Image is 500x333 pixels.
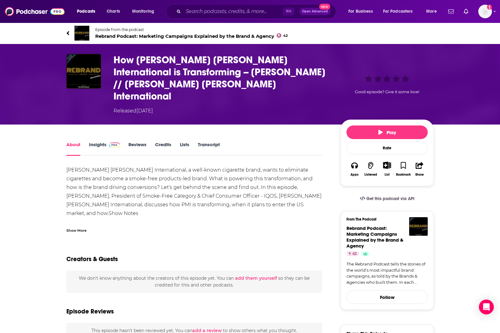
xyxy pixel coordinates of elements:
span: Open Advanced [302,10,328,13]
a: Reviews [128,142,146,156]
div: Apps [350,173,359,177]
span: New [319,4,330,10]
span: Logged in as Susan.Curran [478,5,492,18]
svg: Add a profile image [487,5,492,10]
div: Share [415,173,424,177]
h1: How Philip Morris International is Transforming -- Stefano Volpetti // Philip Morris International [114,54,331,102]
a: Get this podcast via API [355,191,419,206]
button: Show profile menu [478,5,492,18]
a: Lists [180,142,189,156]
button: open menu [344,7,381,16]
span: Charts [107,7,120,16]
a: Show Notes [109,210,138,216]
a: Rebrand Podcast: Marketing Campaigns Explained by the Brand & AgencyEpisode from the podcastRebra... [66,26,434,41]
a: Rebrand Podcast: Marketing Campaigns Explained by the Brand & Agency [346,225,404,249]
span: Monitoring [132,7,154,16]
a: Charts [103,7,124,16]
span: Good episode? Give it some love! [355,90,419,94]
span: 42 [283,34,288,37]
button: open menu [128,7,162,16]
div: Rate [346,142,428,154]
div: Show More ButtonList [379,158,395,180]
span: For Podcasters [383,7,413,16]
div: Open Intercom Messenger [479,300,494,314]
button: Bookmark [395,158,411,180]
a: The Rebrand Podcast tells the stories of the world’s most impactful brand campaigns, as told by t... [346,261,428,285]
div: Search podcasts, credits, & more... [172,4,342,19]
h3: From The Podcast [346,217,423,221]
button: Play [346,125,428,139]
button: open menu [73,7,103,16]
span: Episode from the podcast [95,27,288,32]
h2: Creators & Guests [66,255,118,263]
input: Search podcasts, credits, & more... [183,7,283,16]
button: Open AdvancedNew [299,8,331,15]
span: 42 [352,251,357,257]
img: Rebrand Podcast: Marketing Campaigns Explained by the Brand & Agency [74,26,89,41]
span: ⌘ K [283,7,294,15]
span: Get this podcast via API [366,196,414,201]
img: User Profile [478,5,492,18]
img: Podchaser Pro [109,142,120,147]
button: Share [412,158,428,180]
span: Podcasts [77,7,95,16]
span: For Business [348,7,373,16]
button: Follow [346,290,428,304]
div: Bookmark [396,173,411,177]
img: How Philip Morris International is Transforming -- Stefano Volpetti // Philip Morris International [66,54,101,89]
img: Rebrand Podcast: Marketing Campaigns Explained by the Brand & Agency [409,217,428,236]
a: Credits [155,142,171,156]
button: open menu [422,7,444,16]
div: [PERSON_NAME] [PERSON_NAME] International, a well-known cigarette brand, wants to eliminate cigar... [66,166,322,296]
button: add them yourself [235,276,277,281]
a: Show notifications dropdown [461,6,471,17]
span: More [426,7,437,16]
a: About [66,142,80,156]
a: 42 [346,251,359,256]
button: Apps [346,158,363,180]
button: Show More Button [381,162,393,169]
a: InsightsPodchaser Pro [89,142,120,156]
h3: Episode Reviews [66,308,114,315]
span: Rebrand Podcast: Marketing Campaigns Explained by the Brand & Agency [95,33,288,39]
button: Listened [363,158,379,180]
a: Transcript [198,142,220,156]
a: Show notifications dropdown [446,6,456,17]
span: Play [378,129,396,135]
button: open menu [379,7,422,16]
div: List [385,173,390,177]
div: Released [DATE] [114,107,153,115]
div: Listened [364,173,377,177]
img: Podchaser - Follow, Share and Rate Podcasts [5,6,65,17]
span: We don't know anything about the creators of this episode yet . You can so they can be credited f... [79,275,310,288]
